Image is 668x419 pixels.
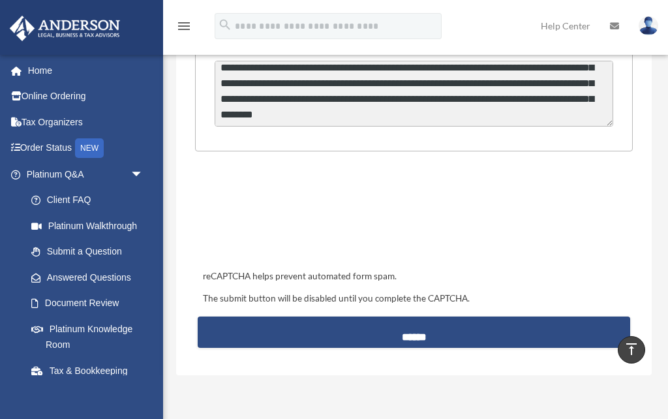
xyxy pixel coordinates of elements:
div: The submit button will be disabled until you complete the CAPTCHA. [198,291,630,307]
div: NEW [75,138,104,158]
span: arrow_drop_down [130,161,157,188]
a: Home [9,57,163,84]
a: Submit a Question [18,239,157,265]
a: menu [176,23,192,34]
div: reCAPTCHA helps prevent automated form spam. [198,269,630,285]
i: menu [176,18,192,34]
a: Online Ordering [9,84,163,110]
a: Client FAQ [18,187,163,213]
img: Anderson Advisors Platinum Portal [6,16,124,41]
a: Order StatusNEW [9,135,163,162]
a: vertical_align_top [618,336,645,364]
a: Platinum Knowledge Room [18,316,163,358]
i: search [218,18,232,32]
i: vertical_align_top [624,341,639,357]
a: Platinum Q&Aarrow_drop_down [9,161,163,187]
a: Document Review [18,290,163,317]
iframe: reCAPTCHA [199,192,397,243]
a: Answered Questions [18,264,163,290]
img: User Pic [639,16,658,35]
a: Tax Organizers [9,109,163,135]
a: Tax & Bookkeeping Packages [18,358,163,399]
a: Platinum Walkthrough [18,213,163,239]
